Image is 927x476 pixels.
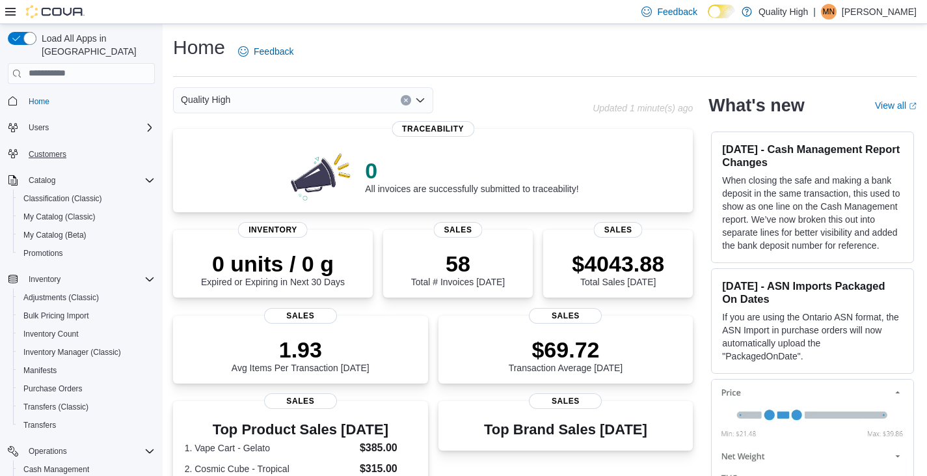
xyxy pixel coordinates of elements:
[23,272,155,287] span: Inventory
[415,95,425,105] button: Open list of options
[23,212,96,222] span: My Catalog (Classic)
[509,337,623,373] div: Transaction Average [DATE]
[3,442,160,460] button: Operations
[18,308,94,324] a: Bulk Pricing Import
[288,150,355,202] img: 0
[29,149,66,160] span: Customers
[13,361,160,380] button: Manifests
[23,173,60,188] button: Catalog
[13,398,160,416] button: Transfers (Classic)
[23,120,155,135] span: Users
[23,443,72,459] button: Operations
[708,18,708,19] span: Dark Mode
[18,245,155,261] span: Promotions
[233,38,299,64] a: Feedback
[657,5,697,18] span: Feedback
[365,158,578,184] p: 0
[18,245,68,261] a: Promotions
[23,94,55,109] a: Home
[434,222,483,238] span: Sales
[3,92,160,111] button: Home
[23,402,88,412] span: Transfers (Classic)
[18,191,155,206] span: Classification (Classic)
[18,209,155,225] span: My Catalog (Classic)
[23,443,155,459] span: Operations
[593,103,693,113] p: Updated 1 minute(s) ago
[185,462,355,475] dt: 2. Cosmic Cube - Tropical
[708,5,735,18] input: Dark Mode
[823,4,835,20] span: MN
[813,4,816,20] p: |
[23,230,87,240] span: My Catalog (Beta)
[360,440,416,456] dd: $385.00
[3,145,160,163] button: Customers
[909,102,917,110] svg: External link
[392,121,474,137] span: Traceability
[365,158,578,194] div: All invoices are successfully submitted to traceability!
[529,308,602,324] span: Sales
[264,308,337,324] span: Sales
[23,193,102,204] span: Classification (Classic)
[722,143,903,169] h3: [DATE] - Cash Management Report Changes
[185,422,416,438] h3: Top Product Sales [DATE]
[254,45,293,58] span: Feedback
[13,288,160,307] button: Adjustments (Classic)
[18,308,155,324] span: Bulk Pricing Import
[18,417,155,433] span: Transfers
[13,307,160,325] button: Bulk Pricing Import
[185,441,355,455] dt: 1. Vape Cart - Gelato
[29,122,49,133] span: Users
[18,326,155,342] span: Inventory Count
[18,191,107,206] a: Classification (Classic)
[18,399,94,415] a: Transfers (Classic)
[173,35,225,61] h1: Home
[594,222,643,238] span: Sales
[572,251,664,287] div: Total Sales [DATE]
[875,100,917,111] a: View allExternal link
[708,95,804,116] h2: What's new
[484,422,647,438] h3: Top Brand Sales [DATE]
[201,251,345,277] p: 0 units / 0 g
[23,384,83,394] span: Purchase Orders
[13,416,160,434] button: Transfers
[26,5,85,18] img: Cova
[411,251,505,287] div: Total # Invoices [DATE]
[18,417,61,433] a: Transfers
[23,248,63,259] span: Promotions
[23,464,89,475] span: Cash Management
[29,96,49,107] span: Home
[13,226,160,244] button: My Catalog (Beta)
[13,189,160,208] button: Classification (Classic)
[18,326,84,342] a: Inventory Count
[23,147,72,162] a: Customers
[18,290,104,305] a: Adjustments (Classic)
[23,329,79,339] span: Inventory Count
[23,420,56,430] span: Transfers
[23,311,89,321] span: Bulk Pricing Import
[722,311,903,363] p: If you are using the Ontario ASN format, the ASN Import in purchase orders will now automatically...
[18,363,62,378] a: Manifests
[23,120,54,135] button: Users
[23,347,121,357] span: Inventory Manager (Classic)
[13,244,160,262] button: Promotions
[232,337,369,363] p: 1.93
[23,173,155,188] span: Catalog
[401,95,411,105] button: Clear input
[13,380,160,398] button: Purchase Orders
[842,4,917,20] p: [PERSON_NAME]
[3,270,160,288] button: Inventory
[18,399,155,415] span: Transfers (Classic)
[18,227,92,243] a: My Catalog (Beta)
[238,222,308,238] span: Inventory
[232,337,369,373] div: Avg Items Per Transaction [DATE]
[29,446,67,456] span: Operations
[18,344,126,360] a: Inventory Manager (Classic)
[18,209,101,225] a: My Catalog (Classic)
[23,93,155,109] span: Home
[18,381,155,397] span: Purchase Orders
[23,272,66,287] button: Inventory
[722,174,903,252] p: When closing the safe and making a bank deposit in the same transaction, this used to show as one...
[23,292,99,303] span: Adjustments (Classic)
[23,365,57,376] span: Manifests
[509,337,623,363] p: $69.72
